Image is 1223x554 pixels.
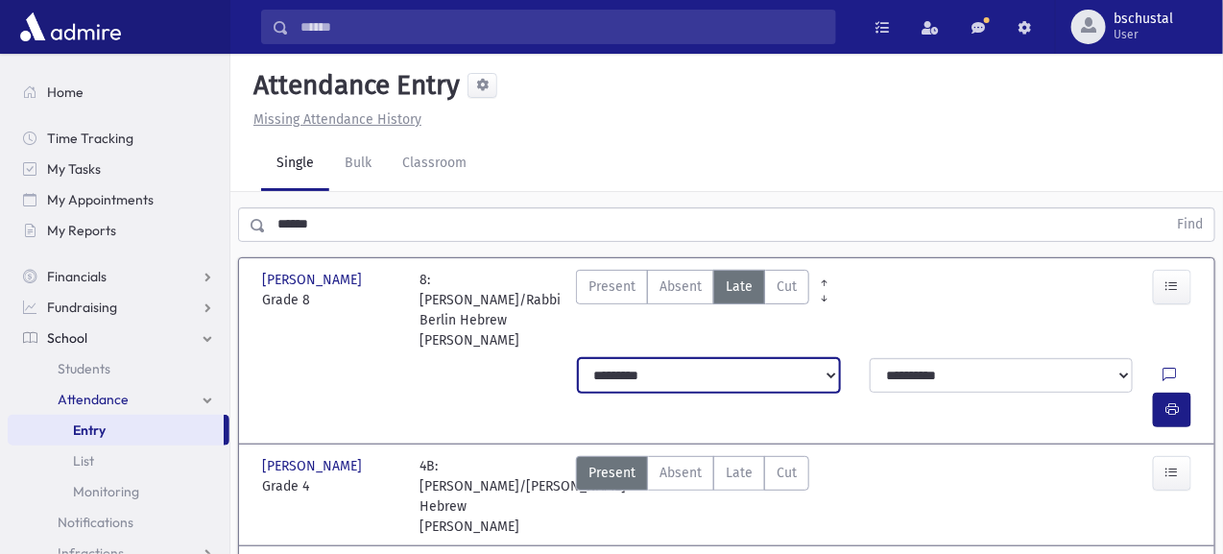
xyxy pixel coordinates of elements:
[8,215,229,246] a: My Reports
[387,137,482,191] a: Classroom
[8,476,229,507] a: Monitoring
[659,277,702,297] span: Absent
[253,111,421,128] u: Missing Attendance History
[1114,12,1173,27] span: bschustal
[576,456,809,537] div: AttTypes
[8,415,224,446] a: Entry
[58,360,110,377] span: Students
[47,268,107,285] span: Financials
[15,8,126,46] img: AdmirePro
[420,270,562,350] div: 8: [PERSON_NAME]/Rabbi Berlin Hebrew [PERSON_NAME]
[420,456,627,537] div: 4B: [PERSON_NAME]/[PERSON_NAME] Hebrew [PERSON_NAME]
[8,77,229,108] a: Home
[8,123,229,154] a: Time Tracking
[58,391,129,408] span: Attendance
[58,514,133,531] span: Notifications
[1114,27,1173,42] span: User
[262,456,366,476] span: [PERSON_NAME]
[47,130,133,147] span: Time Tracking
[8,292,229,323] a: Fundraising
[777,463,797,483] span: Cut
[8,446,229,476] a: List
[73,483,139,500] span: Monitoring
[8,384,229,415] a: Attendance
[73,452,94,470] span: List
[329,137,387,191] a: Bulk
[47,84,84,101] span: Home
[726,463,753,483] span: Late
[8,184,229,215] a: My Appointments
[261,137,329,191] a: Single
[47,329,87,347] span: School
[47,222,116,239] span: My Reports
[8,323,229,353] a: School
[262,270,366,290] span: [PERSON_NAME]
[588,277,635,297] span: Present
[777,277,797,297] span: Cut
[8,154,229,184] a: My Tasks
[1165,208,1214,241] button: Find
[262,290,401,310] span: Grade 8
[47,191,154,208] span: My Appointments
[588,463,635,483] span: Present
[73,422,106,439] span: Entry
[8,261,229,292] a: Financials
[47,299,117,316] span: Fundraising
[246,69,460,102] h5: Attendance Entry
[262,476,401,496] span: Grade 4
[659,463,702,483] span: Absent
[246,111,421,128] a: Missing Attendance History
[8,507,229,538] a: Notifications
[47,160,101,178] span: My Tasks
[576,270,809,350] div: AttTypes
[726,277,753,297] span: Late
[289,10,835,44] input: Search
[8,353,229,384] a: Students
